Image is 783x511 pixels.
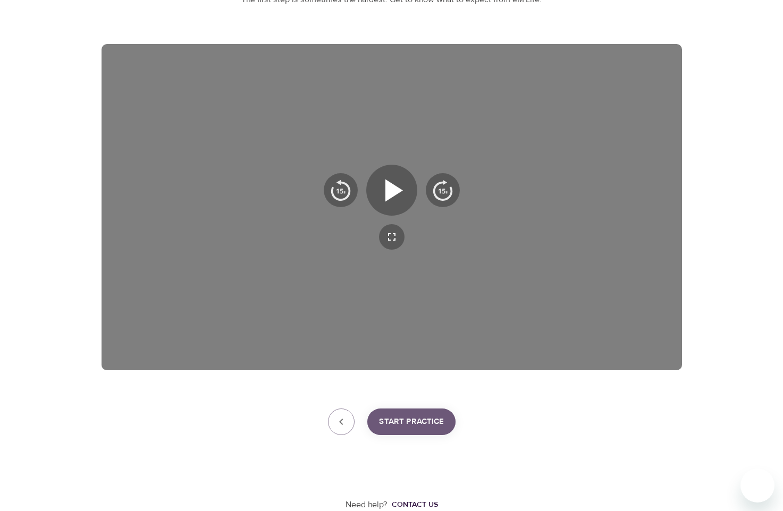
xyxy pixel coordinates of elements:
iframe: Button to launch messaging window [740,469,774,503]
img: 15s_next.svg [432,180,453,201]
div: Contact us [392,499,438,510]
span: Start Practice [379,415,444,429]
button: Start Practice [367,408,456,435]
a: Contact us [388,499,438,510]
img: 15s_prev.svg [330,180,351,201]
p: Need help? [346,499,388,511]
